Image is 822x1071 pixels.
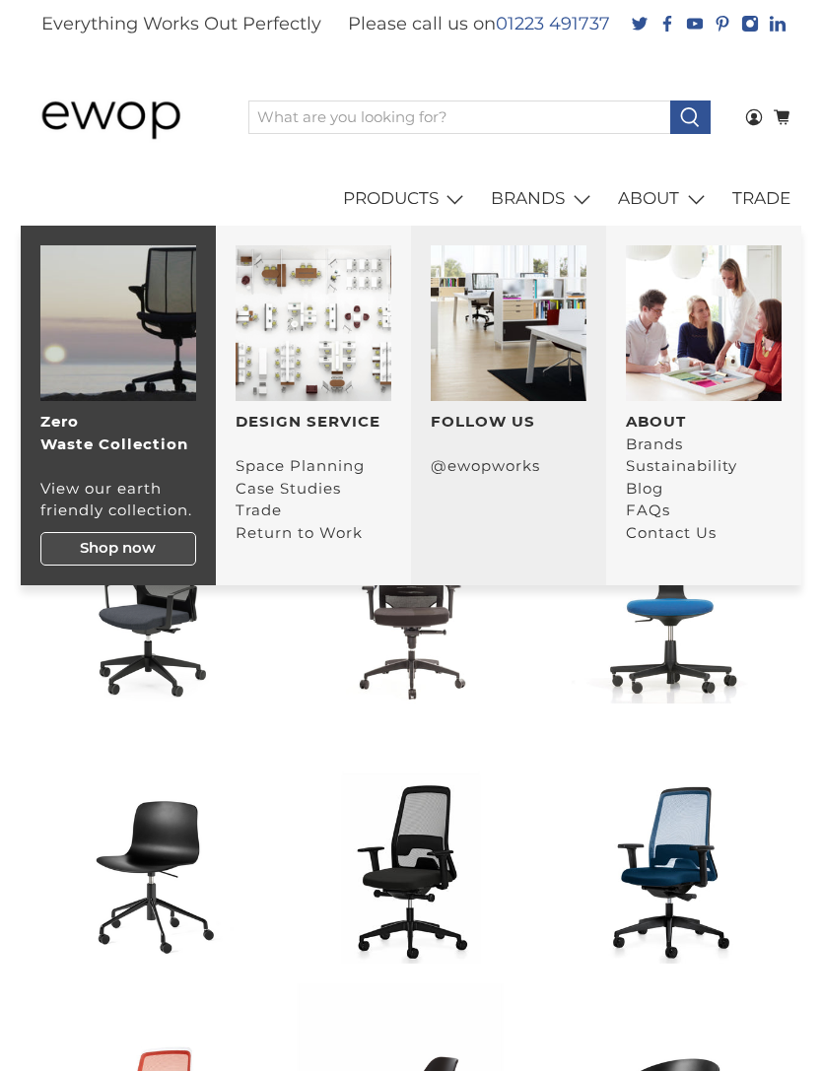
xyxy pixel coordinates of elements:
[236,523,363,542] a: Return to Work
[331,171,480,227] a: PRODUCTS
[248,100,671,134] input: What are you looking for?
[41,11,321,37] p: Everything Works Out Perfectly
[626,412,686,431] a: ABOUT
[431,412,535,431] a: FOLLOW US
[496,11,610,37] a: 01223 491737
[626,523,717,542] a: Contact Us
[236,456,365,475] a: Space Planning
[348,11,610,37] p: Please call us on
[626,501,670,519] a: FAQs
[626,456,737,475] a: Sustainability
[626,479,663,498] a: Blog
[431,456,540,475] a: @ewopworks
[480,171,607,227] a: BRANDS
[291,723,531,964] img: Interstuhl EVERYIS1 Office Task Chair 142E Black
[236,501,282,519] a: Trade
[236,412,380,431] a: DESIGN SERVICE
[551,723,791,964] img: Interstuhl EVERYIS1 Office Task Chair 172E Signal Blue
[626,435,683,453] a: Brands
[607,171,721,227] a: ABOUT
[40,532,196,566] a: Shop now
[21,171,801,227] nav: main navigation
[31,723,271,964] img: AAC 50
[40,412,188,453] strong: Zero Waste Collection
[236,479,341,498] a: Case Studies
[721,171,802,227] a: TRADE
[40,411,196,522] p: View our earth friendly collection.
